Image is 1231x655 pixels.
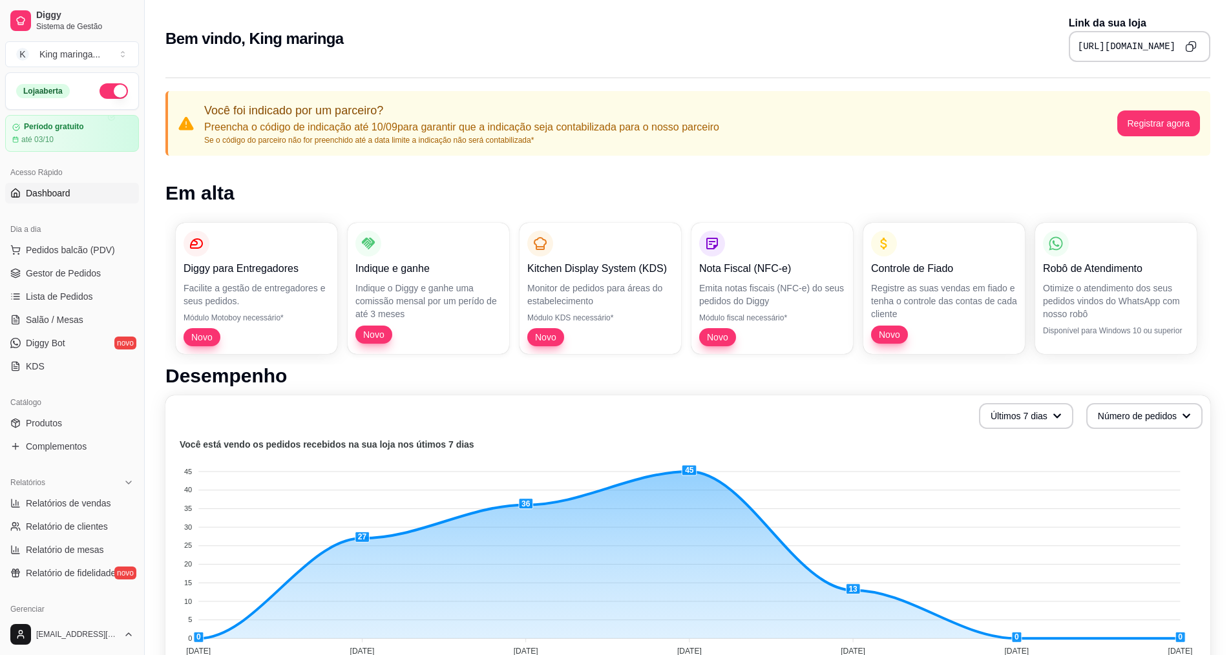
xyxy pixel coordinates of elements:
div: King maringa ... [39,48,100,61]
a: Diggy Botnovo [5,333,139,353]
tspan: 40 [184,486,192,494]
a: Complementos [5,436,139,457]
p: Controle de Fiado [871,261,1017,276]
p: Registre as suas vendas em fiado e tenha o controle das contas de cada cliente [871,282,1017,320]
span: Novo [186,331,218,344]
h1: Em alta [165,182,1210,205]
div: Loja aberta [16,84,70,98]
span: Dashboard [26,187,70,200]
span: Complementos [26,440,87,453]
a: Lista de Pedidos [5,286,139,307]
span: Gestor de Pedidos [26,267,101,280]
div: Catálogo [5,392,139,413]
button: Copy to clipboard [1181,36,1201,57]
h2: Bem vindo, King maringa [165,28,344,49]
button: Registrar agora [1117,110,1201,136]
article: Período gratuito [24,122,84,132]
tspan: 0 [188,634,192,642]
span: Relatório de fidelidade [26,567,116,579]
div: Acesso Rápido [5,162,139,183]
button: Últimos 7 dias [979,403,1073,429]
p: Módulo Motoboy necessário* [184,313,330,323]
span: Novo [702,331,733,344]
button: [EMAIL_ADDRESS][DOMAIN_NAME] [5,619,139,650]
a: Relatório de fidelidadenovo [5,563,139,583]
button: Pedidos balcão (PDV) [5,240,139,260]
h1: Desempenho [165,364,1210,388]
span: Lista de Pedidos [26,290,93,303]
p: Otimize o atendimento dos seus pedidos vindos do WhatsApp com nosso robô [1043,282,1189,320]
span: Produtos [26,417,62,430]
span: Novo [530,331,562,344]
span: Relatório de mesas [26,543,104,556]
span: Pedidos balcão (PDV) [26,244,115,256]
p: Link da sua loja [1069,16,1210,31]
span: K [16,48,29,61]
button: Select a team [5,41,139,67]
tspan: 20 [184,560,192,568]
button: Número de pedidos [1086,403,1203,429]
a: Produtos [5,413,139,433]
a: Relatório de mesas [5,539,139,560]
p: Kitchen Display System (KDS) [527,261,673,276]
tspan: 45 [184,468,192,475]
span: Novo [358,328,390,341]
button: Indique e ganheIndique o Diggy e ganhe uma comissão mensal por um perído de até 3 mesesNovo [348,223,509,354]
pre: [URL][DOMAIN_NAME] [1078,40,1175,53]
button: Diggy para EntregadoresFacilite a gestão de entregadores e seus pedidos.Módulo Motoboy necessário... [176,223,337,354]
p: Você foi indicado por um parceiro? [204,101,719,120]
tspan: 15 [184,579,192,587]
span: Relatório de clientes [26,520,108,533]
button: Robô de AtendimentoOtimize o atendimento dos seus pedidos vindos do WhatsApp com nosso robôDispon... [1035,223,1197,354]
a: DiggySistema de Gestão [5,5,139,36]
p: Emita notas fiscais (NFC-e) do seus pedidos do Diggy [699,282,845,307]
p: Indique o Diggy e ganhe uma comissão mensal por um perído de até 3 meses [355,282,501,320]
p: Indique e ganhe [355,261,501,276]
p: Nota Fiscal (NFC-e) [699,261,845,276]
p: Módulo KDS necessário* [527,313,673,323]
tspan: 10 [184,598,192,605]
p: Se o código do parceiro não for preenchido até a data limite a indicação não será contabilizada* [204,135,719,145]
p: Diggy para Entregadores [184,261,330,276]
p: Robô de Atendimento [1043,261,1189,276]
div: Dia a dia [5,219,139,240]
span: KDS [26,360,45,373]
tspan: 5 [188,616,192,623]
tspan: 35 [184,504,192,512]
a: Salão / Mesas [5,309,139,330]
p: Monitor de pedidos para áreas do estabelecimento [527,282,673,307]
span: Salão / Mesas [26,313,83,326]
tspan: 30 [184,523,192,531]
a: Dashboard [5,183,139,203]
span: Sistema de Gestão [36,21,134,32]
text: Você está vendo os pedidos recebidos na sua loja nos útimos 7 dias [180,439,474,450]
p: Preencha o código de indicação até 10/09 para garantir que a indicação seja contabilizada para o ... [204,120,719,135]
span: Diggy Bot [26,337,65,349]
a: Relatórios de vendas [5,493,139,514]
a: Relatório de clientes [5,516,139,537]
a: Gestor de Pedidos [5,263,139,284]
a: Período gratuitoaté 03/10 [5,115,139,152]
span: [EMAIL_ADDRESS][DOMAIN_NAME] [36,629,118,639]
span: Relatórios [10,477,45,488]
article: até 03/10 [21,134,54,145]
p: Módulo fiscal necessário* [699,313,845,323]
tspan: 25 [184,541,192,549]
span: Novo [874,328,905,341]
p: Facilite a gestão de entregadores e seus pedidos. [184,282,330,307]
span: Diggy [36,10,134,21]
div: Gerenciar [5,599,139,619]
span: Relatórios de vendas [26,497,111,510]
button: Alterar Status [100,83,128,99]
button: Kitchen Display System (KDS)Monitor de pedidos para áreas do estabelecimentoMódulo KDS necessário... [520,223,681,354]
p: Disponível para Windows 10 ou superior [1043,326,1189,336]
button: Controle de FiadoRegistre as suas vendas em fiado e tenha o controle das contas de cada clienteNovo [863,223,1025,354]
button: Nota Fiscal (NFC-e)Emita notas fiscais (NFC-e) do seus pedidos do DiggyMódulo fiscal necessário*Novo [691,223,853,354]
a: KDS [5,356,139,377]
